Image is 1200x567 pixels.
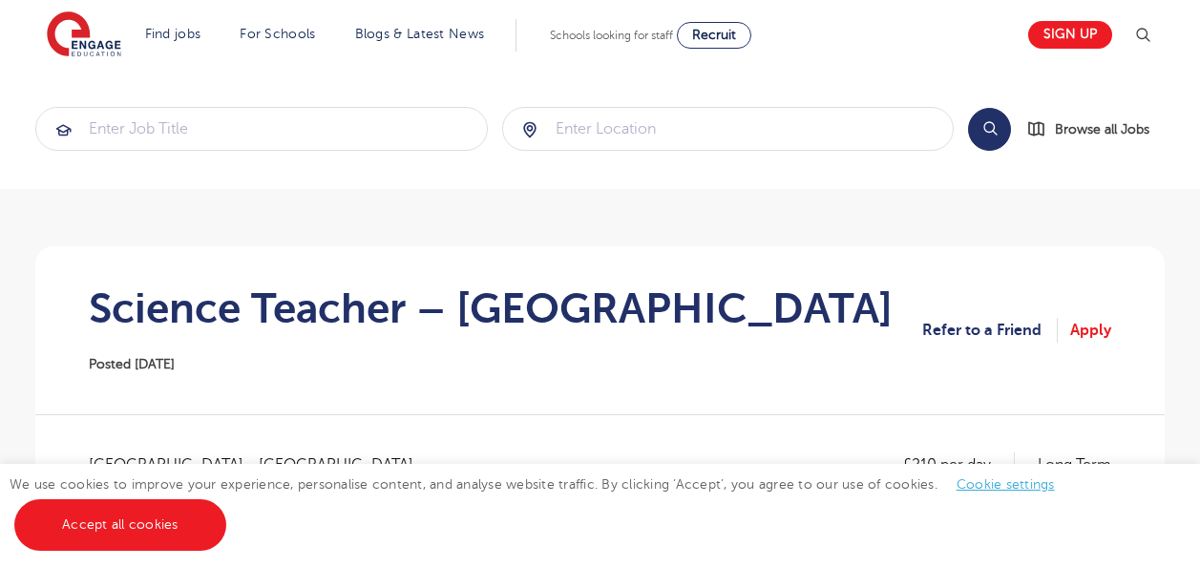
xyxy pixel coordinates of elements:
div: Submit [502,107,955,151]
a: Find jobs [145,27,201,41]
h1: Science Teacher – [GEOGRAPHIC_DATA] [89,284,893,332]
p: £210 per day [903,452,1015,477]
input: Submit [36,108,487,150]
a: Recruit [677,22,751,49]
a: Blogs & Latest News [355,27,485,41]
a: Refer to a Friend [922,318,1058,343]
img: Engage Education [47,11,121,59]
span: We use cookies to improve your experience, personalise content, and analyse website traffic. By c... [10,477,1074,532]
div: Submit [35,107,488,151]
button: Search [968,108,1011,151]
span: [GEOGRAPHIC_DATA] - [GEOGRAPHIC_DATA] [89,452,432,477]
span: Posted [DATE] [89,357,175,371]
a: Accept all cookies [14,499,226,551]
a: Cookie settings [957,477,1055,492]
p: Long Term [1038,452,1111,477]
input: Submit [503,108,954,150]
span: Recruit [692,28,736,42]
a: Sign up [1028,21,1112,49]
a: Browse all Jobs [1026,118,1165,140]
a: Apply [1070,318,1111,343]
span: Schools looking for staff [550,29,673,42]
a: For Schools [240,27,315,41]
span: Browse all Jobs [1055,118,1149,140]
